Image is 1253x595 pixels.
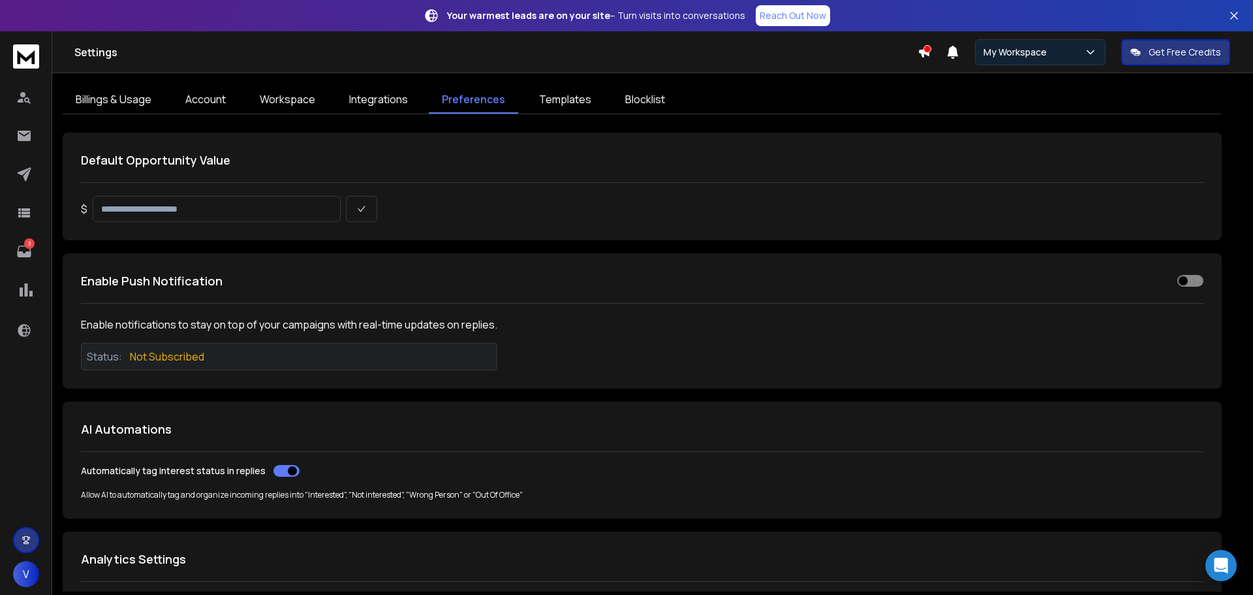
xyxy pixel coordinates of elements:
[81,151,1203,169] h1: Default Opportunity Value
[1205,550,1237,581] div: Open Intercom Messenger
[447,9,610,22] strong: Your warmest leads are on your site
[447,9,745,22] p: – Turn visits into conversations
[81,272,223,290] h1: Enable Push Notification
[81,420,1203,438] h1: AI Automations
[81,201,87,217] span: $
[130,349,204,364] p: Not Subscribed
[429,86,518,114] a: Preferences
[526,86,604,114] a: Templates
[24,238,35,249] p: 3
[1149,46,1221,59] p: Get Free Credits
[74,44,918,60] h1: Settings
[81,317,497,332] h3: Enable notifications to stay on top of your campaigns with real-time updates on replies.
[13,561,39,587] button: V
[13,44,39,69] img: logo
[760,9,826,22] p: Reach Out Now
[612,86,678,114] a: Blocklist
[81,550,1203,568] h1: Analytics Settings
[247,86,328,114] a: Workspace
[1121,39,1230,65] button: Get Free Credits
[336,86,421,114] a: Integrations
[81,466,266,475] label: Automatically tag interest status in replies
[983,46,1052,59] p: My Workspace
[756,5,830,26] a: Reach Out Now
[63,86,164,114] a: Billings & Usage
[87,349,122,364] h3: Status:
[11,238,37,265] a: 3
[81,490,1203,500] p: Allow AI to automatically tag and organize incoming replies into "Interested", "Not interested", ...
[172,86,239,114] a: Account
